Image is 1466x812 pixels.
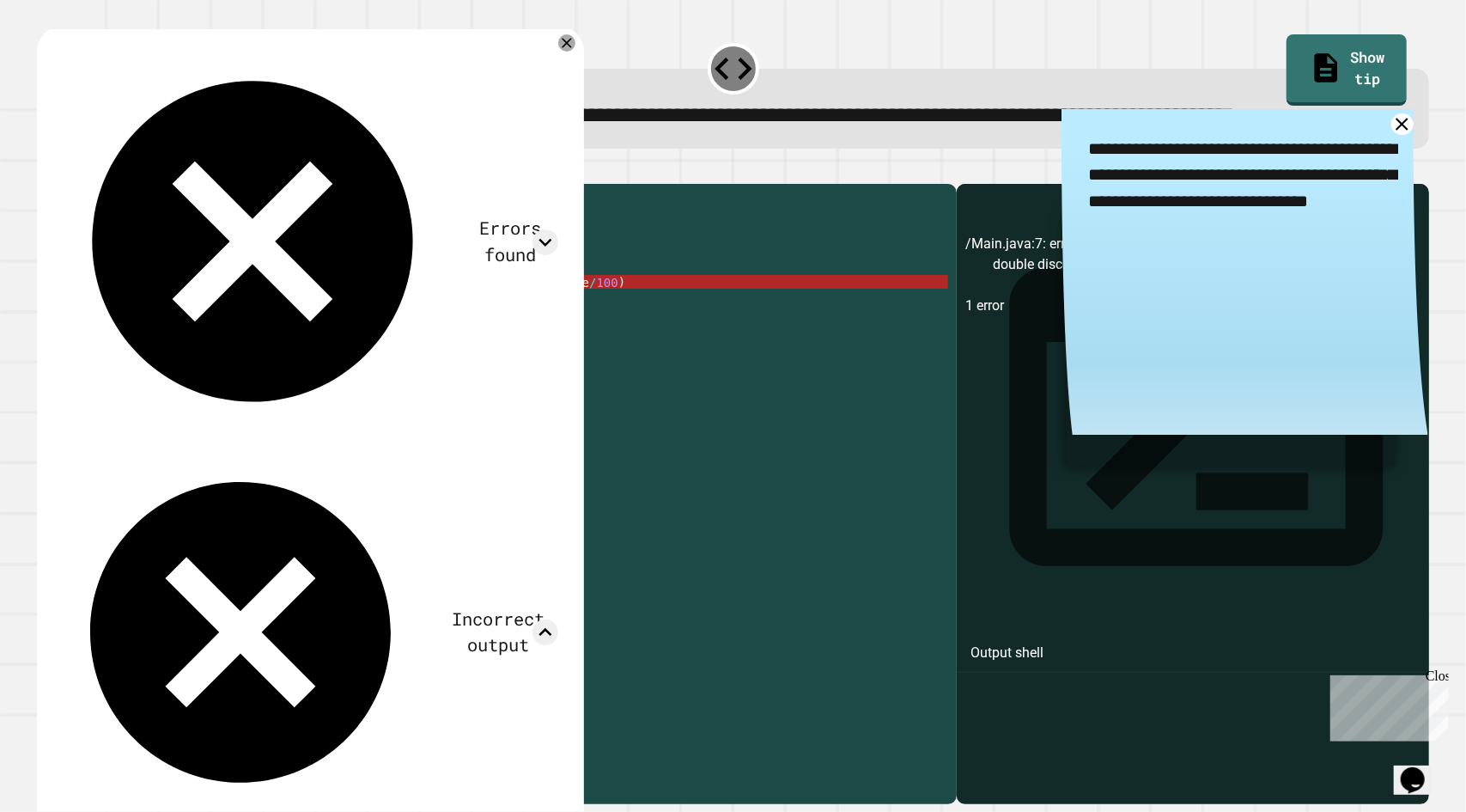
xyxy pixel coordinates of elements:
iframe: chat widget [1394,743,1449,795]
div: Chat with us now!Close [7,7,119,109]
div: Incorrect output [438,607,557,659]
div: Errors found [462,216,557,268]
div: /Main.java:7: error: ';' expected double discountedPrice = originalPrice*(100-discountPercentage/... [965,234,1421,804]
a: Show tip [1287,34,1407,105]
iframe: chat widget [1323,669,1449,742]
